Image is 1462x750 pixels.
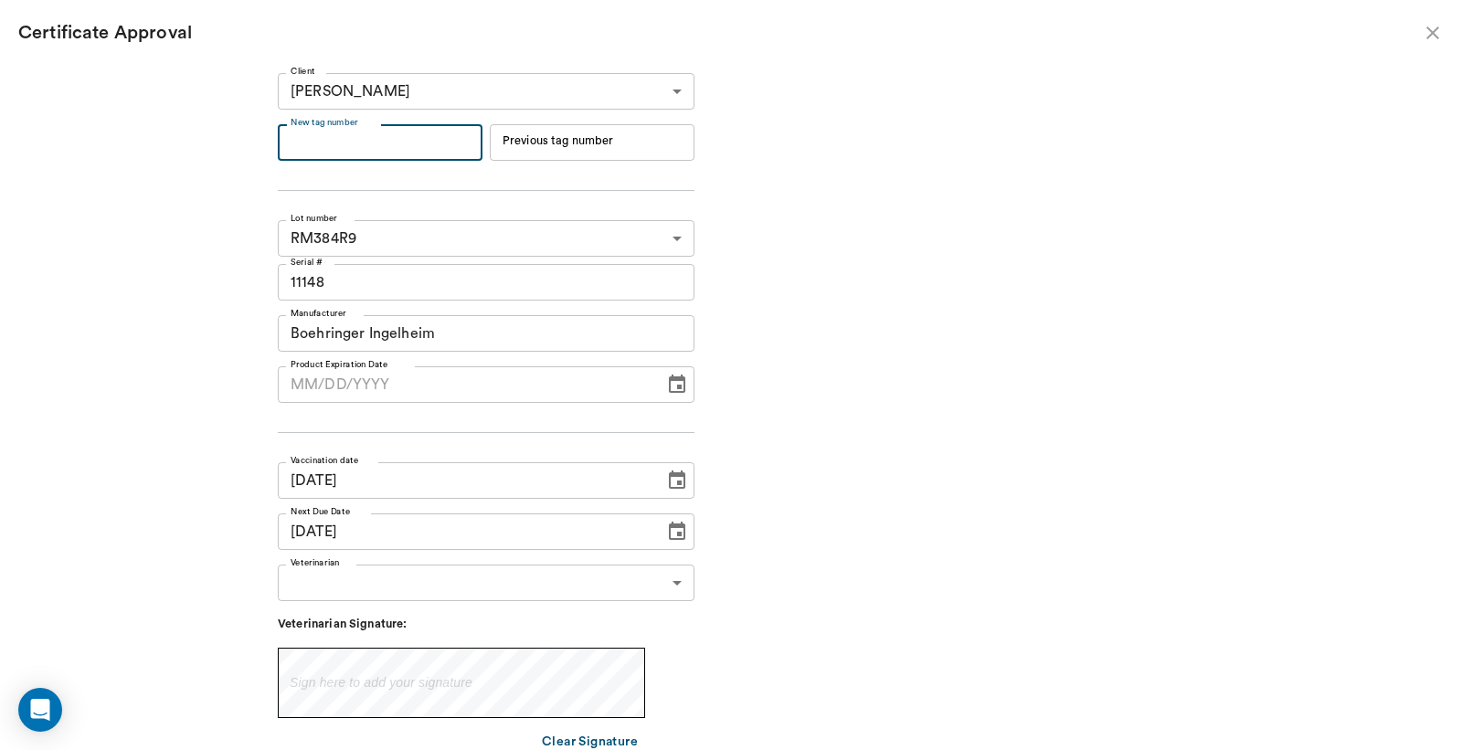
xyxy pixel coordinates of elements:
label: Lot number [291,212,337,225]
div: [PERSON_NAME] [278,73,694,110]
label: New tag number [291,116,358,129]
div: RM384R9 [278,220,694,257]
button: Choose date [659,366,695,403]
label: Client [291,65,315,78]
label: Manufacturer [291,307,346,320]
div: Veterinarian Signature: [278,616,694,633]
button: Choose date, selected date is Oct 1, 2026 [659,513,695,550]
label: Serial # [291,256,322,269]
input: MM/DD/YYYY [278,513,652,550]
button: Choose date, selected date is Oct 2, 2025 [659,462,695,499]
label: Vaccination date [291,454,358,467]
label: Veterinarian [291,556,340,569]
div: Open Intercom Messenger [18,688,62,732]
div: Certificate Approval [18,18,1422,48]
button: close [1422,22,1444,44]
input: MM/DD/YYYY [278,366,652,403]
input: MM/DD/YYYY [278,462,652,499]
label: Product Expiration Date [291,358,387,371]
label: Next Due Date [291,505,350,518]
